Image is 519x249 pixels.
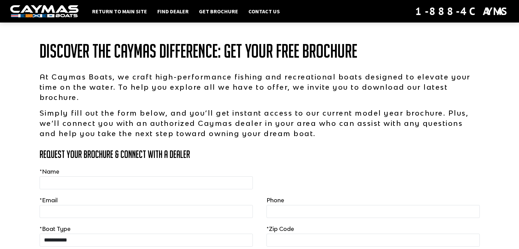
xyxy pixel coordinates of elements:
[266,225,294,233] label: Zip Code
[40,225,71,233] label: Boat Type
[40,72,480,102] p: At Caymas Boats, we craft high-performance fishing and recreational boats designed to elevate you...
[266,196,284,204] label: Phone
[196,7,242,16] a: Get Brochure
[89,7,150,16] a: Return to main site
[10,5,78,18] img: white-logo-c9c8dbefe5ff5ceceb0f0178aa75bf4bb51f6bca0971e226c86eb53dfe498488.png
[415,4,509,19] div: 1-888-4CAYMAS
[40,149,480,160] h3: Request Your Brochure & Connect with a Dealer
[40,167,59,176] label: Name
[154,7,192,16] a: Find Dealer
[40,41,480,61] h1: Discover the Caymas Difference: Get Your Free Brochure
[245,7,283,16] a: Contact Us
[40,196,58,204] label: Email
[40,108,480,138] p: Simply fill out the form below, and you’ll get instant access to our current model year brochure....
